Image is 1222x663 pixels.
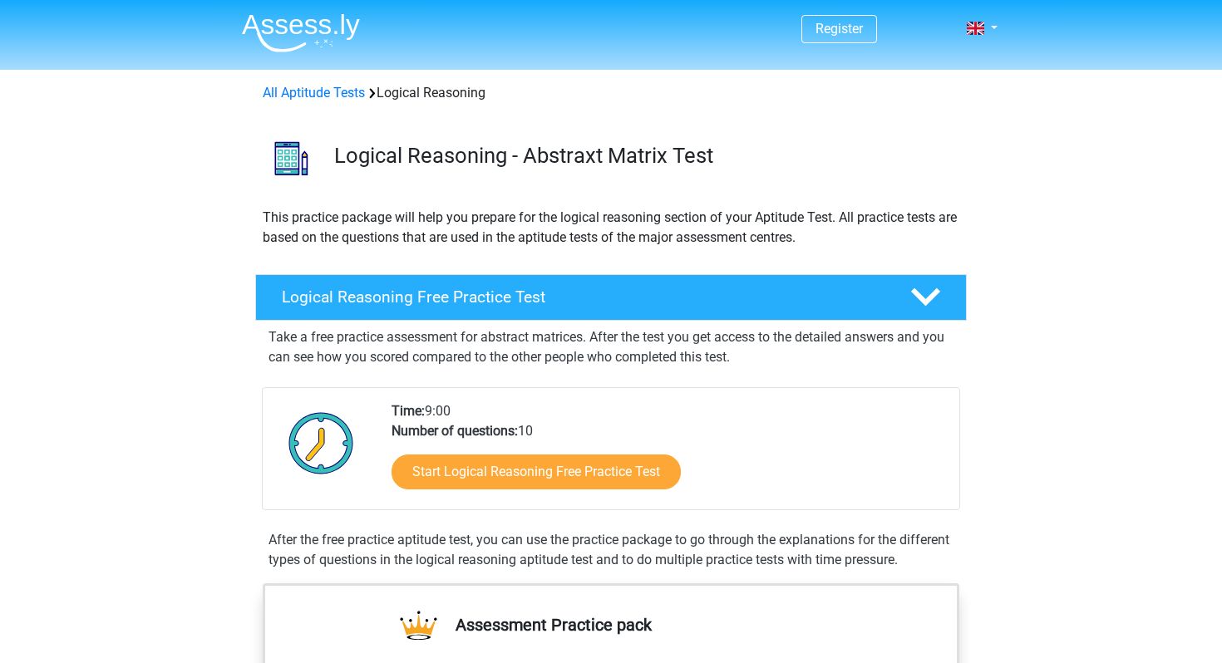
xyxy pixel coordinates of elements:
[262,530,960,570] div: After the free practice aptitude test, you can use the practice package to go through the explana...
[242,13,360,52] img: Assessly
[392,403,425,419] b: Time:
[263,208,959,248] p: This practice package will help you prepare for the logical reasoning section of your Aptitude Te...
[279,401,363,484] img: Clock
[263,85,365,101] a: All Aptitude Tests
[392,423,518,439] b: Number of questions:
[256,83,966,103] div: Logical Reasoning
[815,21,863,37] a: Register
[249,274,973,321] a: Logical Reasoning Free Practice Test
[379,401,958,509] div: 9:00 10
[256,123,327,194] img: logical reasoning
[282,287,884,307] h4: Logical Reasoning Free Practice Test
[269,327,953,367] p: Take a free practice assessment for abstract matrices. After the test you get access to the detai...
[392,454,681,489] a: Start Logical Reasoning Free Practice Test
[334,143,953,169] h3: Logical Reasoning - Abstraxt Matrix Test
